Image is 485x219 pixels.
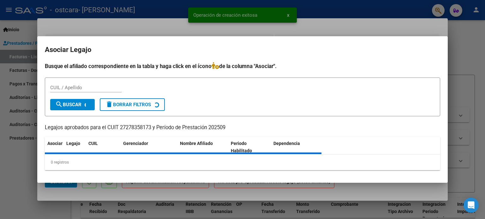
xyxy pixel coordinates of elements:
h4: Busque el afiliado correspondiente en la tabla y haga click en el ícono de la columna "Asociar". [45,62,440,70]
mat-icon: search [55,101,63,108]
datatable-header-cell: Gerenciador [121,137,177,158]
span: Dependencia [273,141,300,146]
span: Borrar Filtros [105,102,151,107]
span: Buscar [55,102,81,107]
datatable-header-cell: Dependencia [271,137,322,158]
div: Open Intercom Messenger [464,198,479,213]
div: 0 registros [45,154,440,170]
span: Legajo [66,141,80,146]
datatable-header-cell: Nombre Afiliado [177,137,228,158]
span: Periodo Habilitado [231,141,252,153]
span: Gerenciador [123,141,148,146]
span: CUIL [88,141,98,146]
mat-icon: delete [105,101,113,108]
button: Borrar Filtros [100,98,165,111]
span: Nombre Afiliado [180,141,213,146]
h2: Asociar Legajo [45,44,440,56]
button: Buscar [50,99,95,110]
datatable-header-cell: Asociar [45,137,64,158]
datatable-header-cell: Legajo [64,137,86,158]
span: Asociar [47,141,63,146]
datatable-header-cell: Periodo Habilitado [228,137,271,158]
datatable-header-cell: CUIL [86,137,121,158]
p: Legajos aprobados para el CUIT 27278358173 y Período de Prestación 202509 [45,124,440,132]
